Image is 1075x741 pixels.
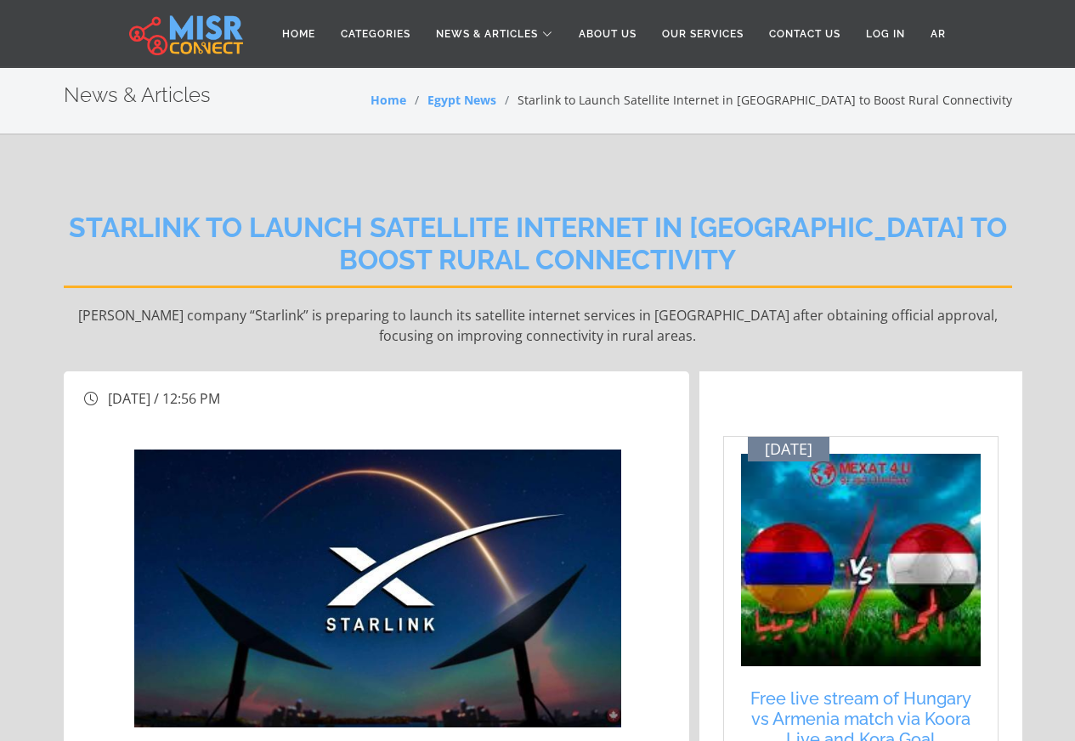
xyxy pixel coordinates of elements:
img: شركة ستارلينك تستعد لإطلاق الإنترنت الفضائي في الهند [134,450,621,727]
span: [DATE] [765,440,812,459]
a: Home [269,18,328,50]
p: [PERSON_NAME] company “Starlink” is preparing to launch its satellite internet services in [GEOGR... [64,305,1012,346]
img: مباراة المجر وأرمينيا في تصفيات كأس العالم 2026. [741,454,981,666]
span: [DATE] / 12:56 PM [108,389,220,408]
h2: News & Articles [64,83,211,108]
span: News & Articles [436,26,538,42]
li: Starlink to Launch Satellite Internet in [GEOGRAPHIC_DATA] to Boost Rural Connectivity [496,91,1012,109]
img: main.misr_connect [129,13,243,55]
h2: Starlink to Launch Satellite Internet in [GEOGRAPHIC_DATA] to Boost Rural Connectivity [64,212,1012,288]
a: Log in [853,18,918,50]
a: About Us [566,18,649,50]
a: Home [371,92,406,108]
a: Our Services [649,18,756,50]
a: AR [918,18,959,50]
a: Contact Us [756,18,853,50]
a: News & Articles [423,18,566,50]
a: Egypt News [427,92,496,108]
a: Categories [328,18,423,50]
